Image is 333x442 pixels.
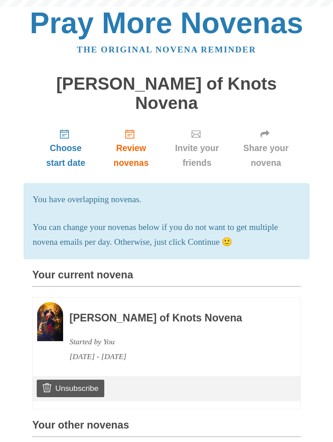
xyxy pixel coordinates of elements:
h3: Your current novena [32,269,301,287]
a: Choose start date [32,121,99,175]
a: Invite your friends [163,121,231,175]
span: Invite your friends [172,141,222,170]
span: Review novenas [108,141,154,170]
a: Share your novena [231,121,301,175]
h3: [PERSON_NAME] of Knots Novena [69,312,276,324]
p: You have overlapping novenas. [33,192,300,207]
a: Pray More Novenas [30,6,303,39]
p: You can change your novenas below if you do not want to get multiple novena emails per day. Other... [33,220,300,250]
a: Review novenas [99,121,163,175]
span: Share your novena [240,141,292,170]
h3: Your other novenas [32,420,301,437]
div: [DATE] - [DATE] [69,349,276,364]
img: Novena image [37,302,63,341]
a: The original novena reminder [77,45,256,54]
h1: [PERSON_NAME] of Knots Novena [32,74,301,113]
span: Choose start date [41,141,90,170]
a: Unsubscribe [37,380,104,397]
div: Started by You [69,334,276,349]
